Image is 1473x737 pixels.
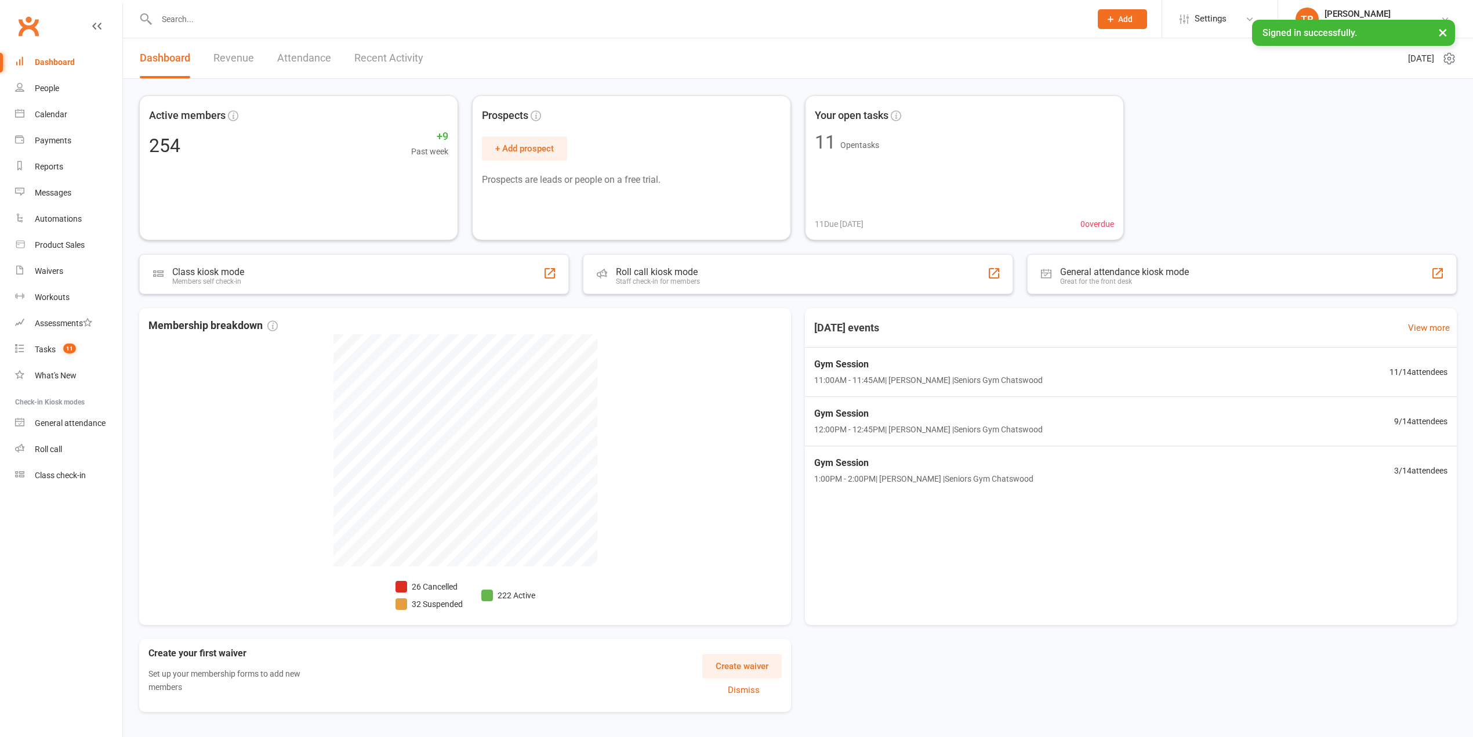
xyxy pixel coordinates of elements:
[840,140,879,150] span: Open tasks
[1408,52,1434,66] span: [DATE]
[15,284,122,310] a: Workouts
[15,232,122,258] a: Product Sales
[35,136,71,145] div: Payments
[15,463,122,489] a: Class kiosk mode
[35,471,86,480] div: Class check-in
[35,445,62,454] div: Roll call
[35,188,71,197] div: Messages
[35,371,77,380] div: What's New
[35,57,75,67] div: Dashboard
[805,317,888,338] h3: [DATE] events
[1060,266,1189,277] div: General attendance kiosk mode
[481,589,535,602] li: 222 Active
[815,218,864,230] span: 11 Due [DATE]
[148,667,317,693] p: Set up your membership forms to add new members
[1394,464,1447,477] span: 3 / 14 attendees
[213,38,254,78] a: Revenue
[35,266,63,276] div: Waivers
[35,214,82,223] div: Automations
[814,374,1043,386] span: 11:00AM - 11:45AM | [PERSON_NAME] | Seniors Gym Chatswood
[814,472,1033,485] span: 1:00PM - 2:00PM | [PERSON_NAME] | Seniors Gym Chatswood
[1325,19,1441,30] div: Uniting Seniors Gym Chatswood
[15,258,122,284] a: Waivers
[705,683,782,697] button: Dismiss
[35,110,67,119] div: Calendar
[482,172,781,187] p: Prospects are leads or people on a free trial.
[15,180,122,206] a: Messages
[702,654,782,678] button: Create waiver
[15,337,122,363] a: Tasks 11
[15,102,122,128] a: Calendar
[149,107,226,124] span: Active members
[616,277,700,286] div: Staff check-in for members
[15,75,122,102] a: People
[15,128,122,154] a: Payments
[1394,415,1447,428] span: 9 / 14 attendees
[15,410,122,436] a: General attendance kiosk mode
[1262,27,1357,38] span: Signed in successfully.
[148,317,278,334] span: Membership breakdown
[14,12,43,41] a: Clubworx
[1408,321,1450,335] a: View more
[172,266,244,277] div: Class kiosk mode
[1080,218,1114,230] span: 0 overdue
[482,107,528,124] span: Prospects
[814,423,1043,436] span: 12:00PM - 12:45PM | [PERSON_NAME] | Seniors Gym Chatswood
[35,418,106,428] div: General attendance
[153,11,1083,27] input: Search...
[148,648,336,659] h3: Create your first waiver
[15,436,122,463] a: Roll call
[63,344,76,353] span: 11
[814,406,1043,421] span: Gym Session
[1389,366,1447,378] span: 11 / 14 attendees
[15,310,122,337] a: Assessments
[482,136,567,161] button: + Add prospect
[1060,277,1189,286] div: Great for the front desk
[15,363,122,389] a: What's New
[140,38,190,78] a: Dashboard
[1118,15,1133,24] span: Add
[35,84,59,93] div: People
[411,145,448,158] span: Past week
[149,136,180,155] div: 254
[815,133,836,151] div: 11
[15,49,122,75] a: Dashboard
[35,292,70,302] div: Workouts
[1195,6,1227,32] span: Settings
[814,456,1033,471] span: Gym Session
[35,319,92,328] div: Assessments
[172,277,244,286] div: Members self check-in
[354,38,423,78] a: Recent Activity
[15,206,122,232] a: Automations
[35,162,63,171] div: Reports
[1325,9,1441,19] div: [PERSON_NAME]
[1098,9,1147,29] button: Add
[1296,8,1319,31] div: TR
[396,580,463,593] li: 26 Cancelled
[1432,20,1453,45] button: ×
[396,598,463,610] li: 32 Suspended
[35,240,85,250] div: Product Sales
[814,357,1043,372] span: Gym Session
[616,266,700,277] div: Roll call kiosk mode
[815,107,888,124] span: Your open tasks
[277,38,331,78] a: Attendance
[35,345,56,354] div: Tasks
[411,128,448,145] span: +9
[15,154,122,180] a: Reports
